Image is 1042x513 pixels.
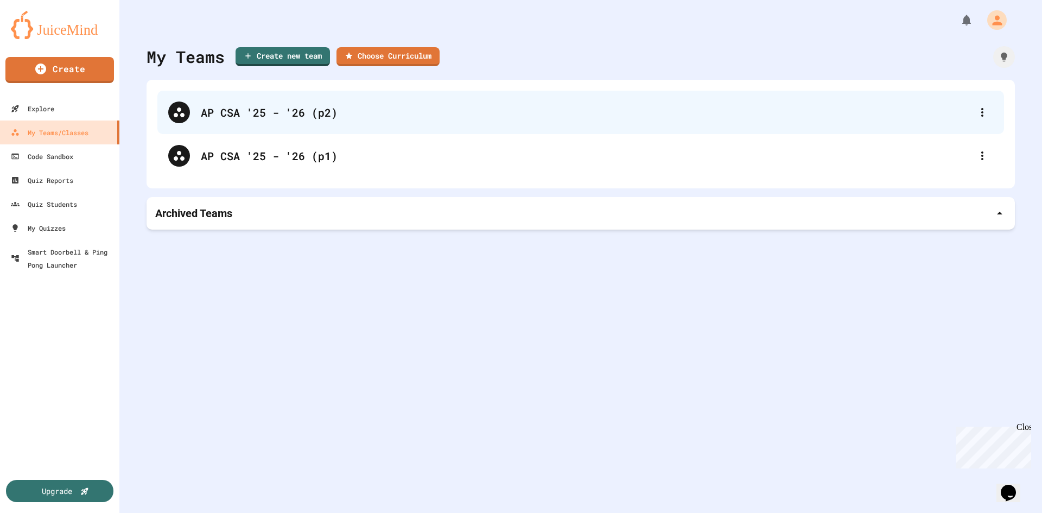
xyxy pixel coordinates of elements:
[11,150,73,163] div: Code Sandbox
[976,8,1009,33] div: My Account
[5,57,114,83] a: Create
[11,102,54,115] div: Explore
[11,245,115,271] div: Smart Doorbell & Ping Pong Launcher
[11,11,109,39] img: logo-orange.svg
[11,198,77,211] div: Quiz Students
[155,206,232,221] p: Archived Teams
[4,4,75,69] div: Chat with us now!Close
[11,126,88,139] div: My Teams/Classes
[201,104,971,121] div: AP CSA '25 - '26 (p2)
[952,422,1031,468] iframe: chat widget
[42,485,72,497] div: Upgrade
[236,47,330,66] a: Create new team
[940,11,976,29] div: My Notifications
[11,174,73,187] div: Quiz Reports
[993,46,1015,68] div: How it works
[157,134,1004,178] div: AP CSA '25 - '26 (p1)
[996,470,1031,502] iframe: chat widget
[11,221,66,235] div: My Quizzes
[147,45,225,69] div: My Teams
[201,148,971,164] div: AP CSA '25 - '26 (p1)
[336,47,440,66] a: Choose Curriculum
[157,91,1004,134] div: AP CSA '25 - '26 (p2)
